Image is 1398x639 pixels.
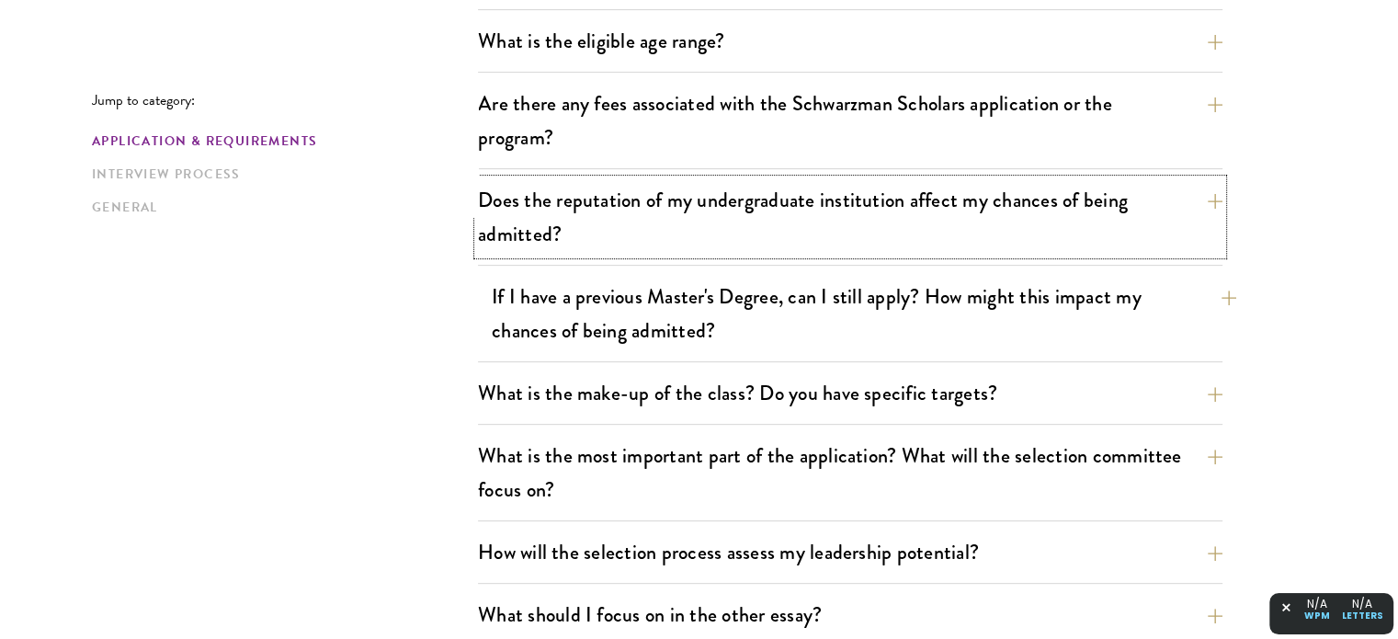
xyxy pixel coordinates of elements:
button: What is the most important part of the application? What will the selection committee focus on? [478,435,1222,510]
button: What is the make-up of the class? Do you have specific targets? [478,372,1222,414]
button: Are there any fees associated with the Schwarzman Scholars application or the program? [478,83,1222,158]
button: What is the eligible age range? [478,20,1222,62]
button: How will the selection process assess my leadership potential? [478,531,1222,573]
p: Jump to category: [92,92,478,108]
a: Interview Process [92,165,467,184]
a: General [92,198,467,217]
button: If I have a previous Master's Degree, can I still apply? How might this impact my chances of bein... [492,276,1236,351]
a: Application & Requirements [92,131,467,151]
button: What should I focus on in the other essay? [478,594,1222,635]
button: Does the reputation of my undergraduate institution affect my chances of being admitted? [478,179,1222,255]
